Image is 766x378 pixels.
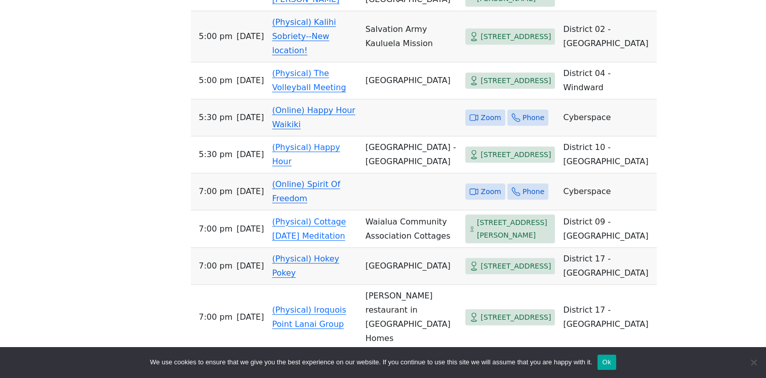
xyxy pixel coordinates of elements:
[199,29,233,44] span: 5:00 PM
[480,30,551,43] span: [STREET_ADDRESS]
[236,222,264,236] span: [DATE]
[522,111,544,124] span: Phone
[559,173,656,210] td: Cyberspace
[236,110,264,125] span: [DATE]
[272,17,336,55] a: (Physical) Kalihi Sobriety--New location!
[480,74,551,87] span: [STREET_ADDRESS]
[199,110,233,125] span: 5:30 PM
[272,142,340,166] a: (Physical) Happy Hour
[559,136,656,173] td: District 10 - [GEOGRAPHIC_DATA]
[199,222,233,236] span: 7:00 PM
[361,210,462,248] td: Waialua Community Association Cottages
[199,259,233,273] span: 7:00 PM
[477,216,551,241] span: [STREET_ADDRESS][PERSON_NAME]
[559,11,656,62] td: District 02 - [GEOGRAPHIC_DATA]
[236,147,264,162] span: [DATE]
[199,73,233,88] span: 5:00 PM
[236,259,264,273] span: [DATE]
[361,136,462,173] td: [GEOGRAPHIC_DATA] - [GEOGRAPHIC_DATA]
[199,310,233,324] span: 7:00 PM
[480,148,551,161] span: [STREET_ADDRESS]
[236,310,264,324] span: [DATE]
[272,217,346,241] a: (Physical) Cottage [DATE] Meditation
[361,11,462,62] td: Salvation Army Kauluela Mission
[272,254,339,278] a: (Physical) Hokey Pokey
[361,62,462,99] td: [GEOGRAPHIC_DATA]
[559,210,656,248] td: District 09 - [GEOGRAPHIC_DATA]
[559,99,656,136] td: Cyberspace
[559,62,656,99] td: District 04 - Windward
[272,68,346,92] a: (Physical) The Volleyball Meeting
[480,260,551,273] span: [STREET_ADDRESS]
[150,357,592,367] span: We use cookies to ensure that we give you the best experience on our website. If you continue to ...
[199,184,233,199] span: 7:00 PM
[272,105,355,129] a: (Online) Happy Hour Waikiki
[480,311,551,324] span: [STREET_ADDRESS]
[236,184,264,199] span: [DATE]
[199,147,233,162] span: 5:30 PM
[272,305,346,329] a: (Physical) Iroquois Point Lanai Group
[748,357,758,367] span: No
[559,248,656,285] td: District 17 - [GEOGRAPHIC_DATA]
[272,179,340,203] a: (Online) Spirit Of Freedom
[236,73,264,88] span: [DATE]
[522,185,544,198] span: Phone
[361,285,462,350] td: [PERSON_NAME] restaurant in [GEOGRAPHIC_DATA] Homes
[559,285,656,350] td: District 17 - [GEOGRAPHIC_DATA]
[236,29,264,44] span: [DATE]
[597,355,616,370] button: Ok
[480,111,501,124] span: Zoom
[480,185,501,198] span: Zoom
[361,248,462,285] td: [GEOGRAPHIC_DATA]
